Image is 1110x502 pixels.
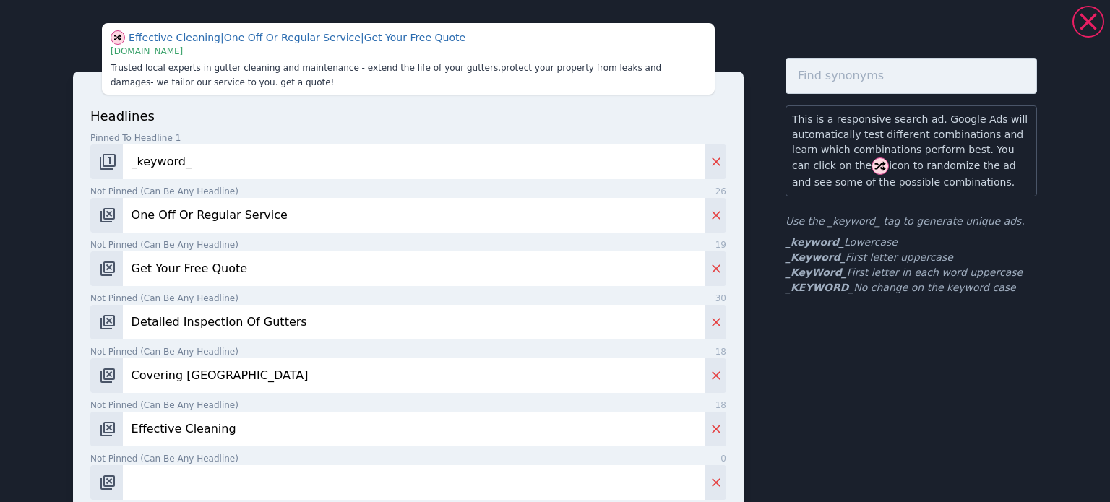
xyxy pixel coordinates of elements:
span: Not pinned (Can be any headline) [90,399,238,412]
b: _KEYWORD_ [786,282,853,293]
button: Delete [705,412,726,446]
img: shuffle.svg [872,157,889,175]
button: Change pinned position [90,412,123,446]
img: pos-1.svg [99,153,116,170]
img: pos-.svg [99,260,116,277]
span: 19 [715,238,726,251]
img: pos-.svg [99,313,116,331]
span: Not pinned (Can be any headline) [90,452,238,465]
span: 18 [715,399,726,412]
span: One Off Or Regular Service [224,32,364,43]
p: This is a responsive search ad. Google Ads will automatically test different combinations and lea... [792,112,1031,190]
div: This is just a visual aid. Your CSV will only contain exactly what you add in the form below. [102,23,715,95]
ul: First letter uppercase [786,235,1037,295]
img: pos-.svg [99,367,116,384]
input: Find synonyms [786,58,1037,94]
button: Change pinned position [90,465,123,500]
span: 0 [720,452,726,465]
span: 26 [715,185,726,198]
button: Change pinned position [90,144,123,179]
button: Change pinned position [90,358,123,393]
button: Delete [705,251,726,286]
b: _Keyword_ [786,251,846,263]
li: First letter in each word uppercase [786,265,1037,280]
button: Delete [705,465,726,500]
span: Get Your Free Quote [364,32,465,43]
img: pos-.svg [99,207,116,224]
img: pos-.svg [99,420,116,438]
span: Not pinned (Can be any headline) [90,185,238,198]
span: [DOMAIN_NAME] [111,46,183,56]
p: Use the _keyword_ tag to generate unique ads. [786,214,1037,229]
button: Change pinned position [90,198,123,233]
b: _keyword_ [786,236,844,248]
button: Delete [705,144,726,179]
span: . [498,63,501,73]
button: Change pinned position [90,305,123,339]
span: Not pinned (Can be any headline) [90,238,238,251]
span: Not pinned (Can be any headline) [90,345,238,358]
li: No change on the keyword case [786,280,1037,295]
img: pos-.svg [99,474,116,491]
button: Change pinned position [90,251,123,286]
b: _KeyWord_ [786,267,847,278]
li: Lowercase [786,235,1037,250]
span: Pinned to headline 1 [90,131,181,144]
span: Show different combination [111,30,125,44]
button: Delete [705,305,726,339]
p: headlines [90,106,726,126]
span: | [220,32,224,43]
span: Trusted local experts in gutter cleaning and maintenance - extend the life of your gutters [111,63,501,73]
img: shuffle.svg [111,30,125,45]
button: Delete [705,198,726,233]
span: 30 [715,292,726,305]
button: Delete [705,358,726,393]
span: Not pinned (Can be any headline) [90,292,238,305]
span: 18 [715,345,726,358]
span: Effective Cleaning [129,32,224,43]
span: | [361,32,364,43]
